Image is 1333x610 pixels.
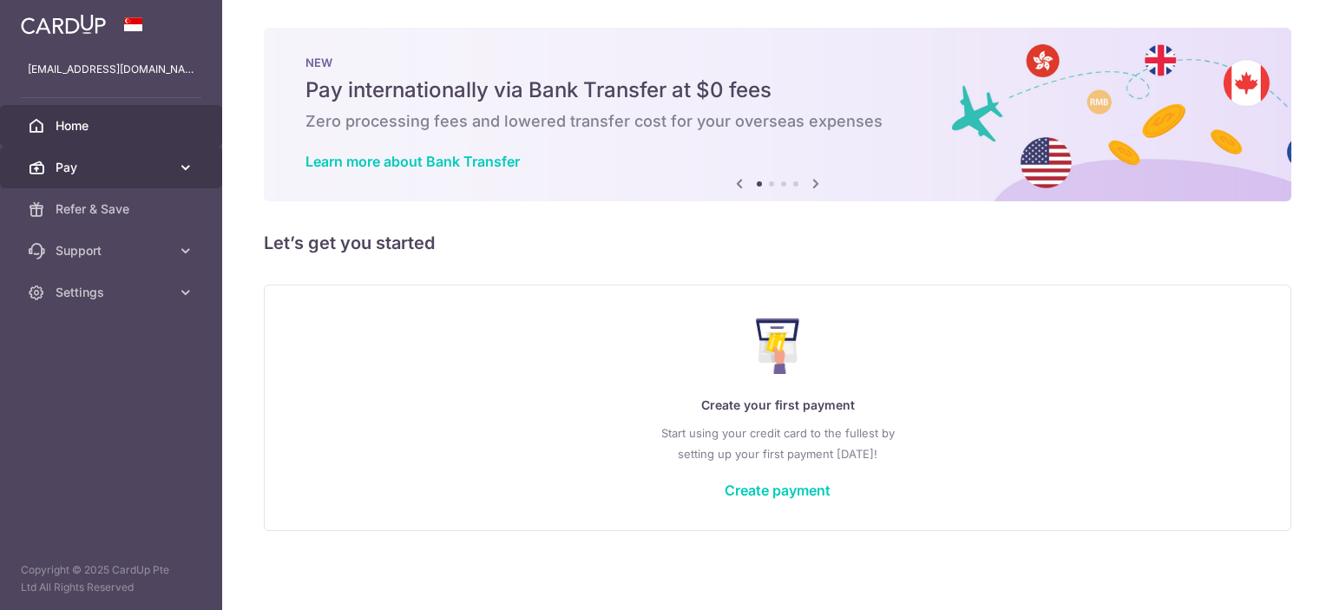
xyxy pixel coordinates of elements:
[264,229,1291,257] h5: Let’s get you started
[305,76,1250,104] h5: Pay internationally via Bank Transfer at $0 fees
[28,61,194,78] p: [EMAIL_ADDRESS][DOMAIN_NAME]
[305,111,1250,132] h6: Zero processing fees and lowered transfer cost for your overseas expenses
[305,153,520,170] a: Learn more about Bank Transfer
[756,318,800,374] img: Make Payment
[725,482,831,499] a: Create payment
[299,395,1256,416] p: Create your first payment
[56,117,170,134] span: Home
[56,242,170,259] span: Support
[56,284,170,301] span: Settings
[305,56,1250,69] p: NEW
[299,423,1256,464] p: Start using your credit card to the fullest by setting up your first payment [DATE]!
[21,14,106,35] img: CardUp
[56,200,170,218] span: Refer & Save
[264,28,1291,201] img: Bank transfer banner
[56,159,170,176] span: Pay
